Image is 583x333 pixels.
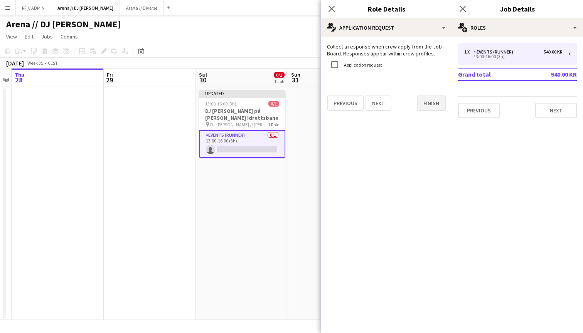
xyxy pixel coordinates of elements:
span: 31 [290,75,300,84]
span: 1 Role [268,122,279,127]
span: Thu [15,71,24,78]
span: Edit [25,33,34,40]
span: 29 [106,75,113,84]
span: Jobs [41,33,53,40]
div: [DATE] [6,59,24,67]
app-job-card: Updated13:00-16:00 (3h)0/1DJ [PERSON_NAME] på [PERSON_NAME] Idrettsbane DJ [PERSON_NAME] // [PERS... [199,90,285,158]
div: Events (Runner) [473,49,516,55]
h3: DJ [PERSON_NAME] på [PERSON_NAME] Idrettsbane [199,107,285,121]
p: Collect a response when crew apply from the Job Board. Responses appear within crew profiles. [327,43,446,57]
button: Arena // DJ [PERSON_NAME] [51,0,120,15]
div: 1 Job [274,79,284,84]
span: 13:00-16:00 (3h) [205,101,236,107]
div: 540.00 KR [544,49,563,55]
span: Comms [61,33,78,40]
td: 540.00 KR [528,68,577,80]
button: RF // ADMIN [16,0,51,15]
h3: Job Details [452,4,583,14]
div: Roles [452,18,583,37]
div: Updated [199,90,285,96]
span: 28 [13,75,24,84]
button: Next [366,95,391,111]
button: Next [535,103,577,118]
button: Previous [458,103,500,118]
button: Previous [327,95,364,111]
a: Comms [57,32,81,42]
span: Sun [291,71,300,78]
a: Jobs [38,32,56,42]
div: 1 x [464,49,473,55]
div: 13:00-16:00 (3h) [464,55,563,59]
h3: Role Details [321,4,452,14]
h1: Arena // DJ [PERSON_NAME] [6,18,121,30]
span: Fri [107,71,113,78]
span: 30 [198,75,207,84]
span: 0/1 [274,72,285,78]
a: Edit [22,32,37,42]
button: Finish [417,95,446,111]
a: View [3,32,20,42]
span: Sat [199,71,207,78]
div: CEST [48,60,58,66]
span: 0/1 [268,101,279,107]
span: Week 35 [25,60,45,66]
td: Grand total [458,68,528,80]
button: Arena // Diverse [120,0,164,15]
app-card-role: Events (Runner)0/113:00-16:00 (3h) [199,130,285,158]
span: View [6,33,17,40]
div: Application Request [321,18,452,37]
span: DJ [PERSON_NAME] // [PERSON_NAME] idrettsbane [210,122,268,127]
label: Application request [342,62,382,68]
